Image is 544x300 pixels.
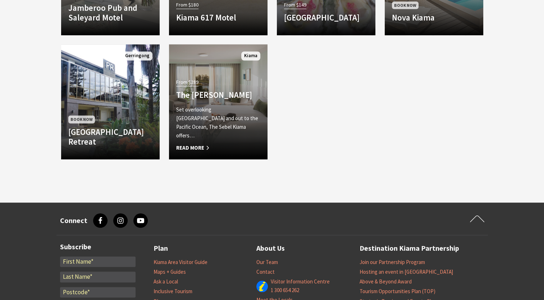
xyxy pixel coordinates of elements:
h4: The [PERSON_NAME] [176,90,260,100]
h3: Subscribe [60,242,136,251]
span: Book Now [392,1,419,9]
h4: Kiama 617 Motel [176,13,260,23]
a: Inclusive Tourism [154,288,192,295]
a: Join our Partnership Program [360,259,425,266]
h4: [GEOGRAPHIC_DATA] Retreat [68,127,152,147]
p: Set overlooking [GEOGRAPHIC_DATA] and out to the Pacific Ocean, The Sebel Kiama offers… [176,105,260,140]
a: Maps + Guides [154,268,186,276]
span: Read More [176,144,260,152]
a: Plan [154,242,168,254]
a: About Us [256,242,285,254]
a: Visitor Information Centre [271,278,330,285]
span: From $180 [176,1,198,9]
a: Hosting an event in [GEOGRAPHIC_DATA] [360,268,453,276]
input: Last Name* [60,272,136,282]
a: From $289 The [PERSON_NAME] Set overlooking [GEOGRAPHIC_DATA] and out to the Pacific Ocean, The S... [169,44,268,159]
span: Gerringong [122,51,152,60]
a: Tourism Opportunities Plan (TOP) [360,288,435,295]
a: Book Now [GEOGRAPHIC_DATA] Retreat Gerringong [61,44,160,159]
h3: Connect [60,216,87,225]
a: 1 300 654 262 [271,287,299,294]
a: Above & Beyond Award [360,278,412,285]
a: Ask a Local [154,278,178,285]
span: From $289 [176,78,198,86]
a: Kiama Area Visitor Guide [154,259,207,266]
h4: Nova Kiama [392,13,476,23]
span: Kiama [241,51,260,60]
a: Our Team [256,259,278,266]
a: Destination Kiama Partnership [360,242,459,254]
a: Contact [256,268,275,276]
span: From $149 [284,1,306,9]
input: First Name* [60,256,136,267]
h4: Jamberoo Pub and Saleyard Motel [68,3,152,23]
span: Book Now [68,115,95,123]
input: Postcode* [60,287,136,298]
h4: [GEOGRAPHIC_DATA] [284,13,368,23]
